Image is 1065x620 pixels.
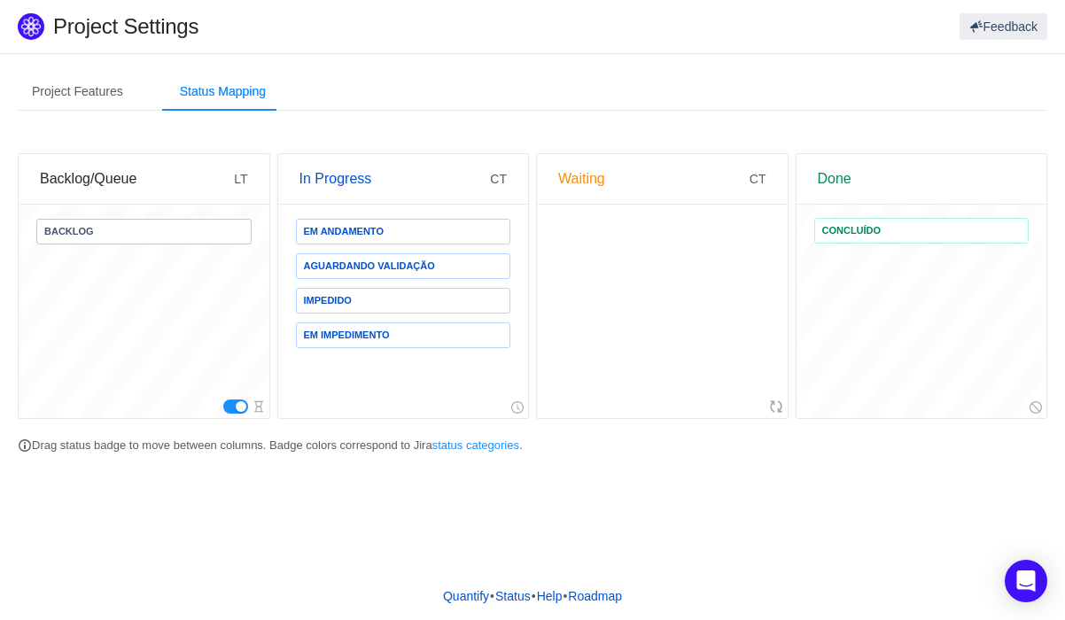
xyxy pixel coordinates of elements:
span: AGUARDANDO VALIDAÇÃO [304,261,435,271]
i: icon: hourglass [253,400,265,413]
p: Drag status badge to move between columns. Badge colors correspond to Jira . [18,437,1047,454]
a: Help [536,583,564,609]
div: Project Features [18,72,137,112]
i: icon: stop [1030,401,1042,414]
button: Feedback [960,13,1047,40]
div: Done [818,154,1026,204]
h1: Project Settings [53,13,640,40]
span: BACKLOG [44,227,94,236]
div: Waiting [558,154,750,204]
span: CT [490,172,507,186]
div: Status Mapping [166,72,280,112]
a: Quantify [442,583,490,609]
span: EM ANDAMENTO [304,227,384,236]
span: CONCLUÍDO [822,226,882,236]
a: Status [494,583,532,609]
div: Backlog/Queue [40,154,234,204]
span: EM IMPEDIMENTO [304,330,390,340]
span: • [532,589,536,603]
div: Open Intercom Messenger [1005,560,1047,602]
a: Roadmap [567,583,623,609]
span: LT [234,172,247,186]
span: CT [750,172,766,186]
span: • [490,589,494,603]
div: In Progress [299,154,491,204]
span: IMPEDIDO [304,296,352,306]
span: • [563,589,567,603]
img: Quantify [18,13,44,40]
i: icon: clock-circle [511,401,524,414]
a: status categories [432,438,519,452]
